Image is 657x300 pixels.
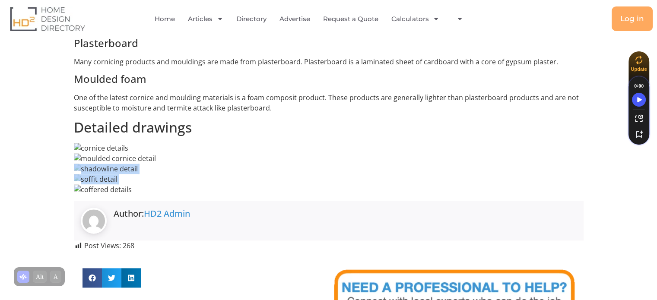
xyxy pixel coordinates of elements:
span: 268 [123,241,134,250]
a: Directory [236,9,267,29]
a: Log in [612,6,653,31]
a: Request a Quote [323,9,378,29]
img: shadowline detail [74,164,138,174]
h4: Moulded foam [74,73,584,85]
img: cornice details [74,143,128,153]
h2: Detailed drawings [74,119,584,136]
h4: Plasterboard [74,37,584,50]
span: Log in [620,15,644,22]
nav: Menu [134,9,490,29]
a: Articles [188,9,223,29]
div: Share on facebook [83,268,102,287]
img: moulded cornice detail [74,153,156,164]
a: Home [155,9,175,29]
span: Post Views: [84,241,121,250]
img: soffit detail [74,174,117,184]
p: Many cornicing products and mouldings are made from plasterboard. Plasterboard is a laminated she... [74,57,584,67]
a: Advertise [279,9,310,29]
img: coffered details [74,184,132,195]
a: Calculators [391,9,439,29]
h5: Author: [114,208,190,220]
a: HD2 Admin [144,208,190,219]
p: One of the latest cornice and moulding materials is a foam composit product. These products are g... [74,92,584,113]
div: Share on twitter [102,268,121,287]
img: HD2 Admin [81,208,107,234]
div: Share on linkedin [121,268,141,287]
